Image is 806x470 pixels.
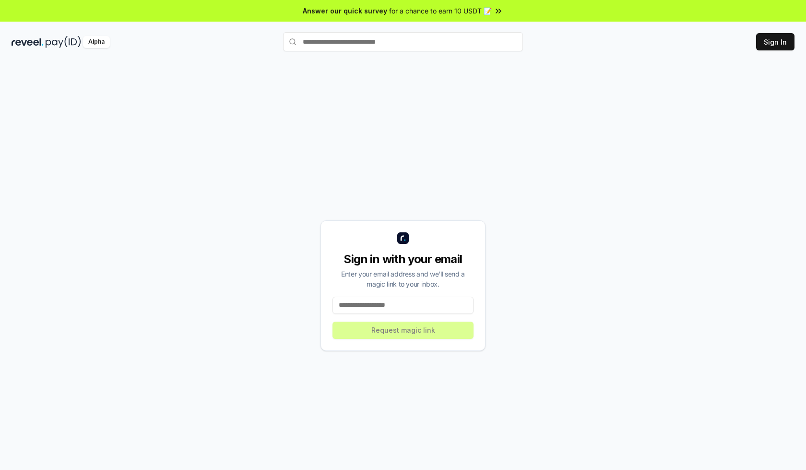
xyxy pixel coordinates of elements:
[389,6,492,16] span: for a chance to earn 10 USDT 📝
[303,6,387,16] span: Answer our quick survey
[397,232,409,244] img: logo_small
[12,36,44,48] img: reveel_dark
[83,36,110,48] div: Alpha
[332,269,474,289] div: Enter your email address and we’ll send a magic link to your inbox.
[46,36,81,48] img: pay_id
[332,252,474,267] div: Sign in with your email
[756,33,794,50] button: Sign In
